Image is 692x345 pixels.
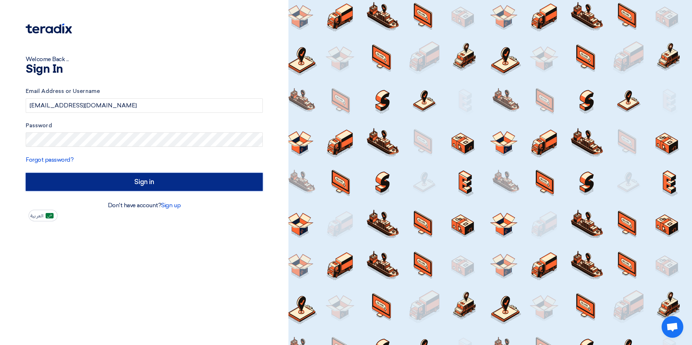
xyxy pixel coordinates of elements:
a: Forgot password? [26,156,73,163]
label: Email Address or Username [26,87,263,95]
label: Password [26,122,263,130]
button: العربية [29,210,58,221]
input: Sign in [26,173,263,191]
img: Teradix logo [26,24,72,34]
h1: Sign In [26,64,263,75]
input: Enter your business email or username [26,98,263,113]
span: العربية [30,213,43,218]
a: Sign up [161,202,181,209]
img: ar-AR.png [46,213,54,218]
div: Welcome Back ... [26,55,263,64]
div: Don't have account? [26,201,263,210]
div: Open chat [662,316,683,338]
